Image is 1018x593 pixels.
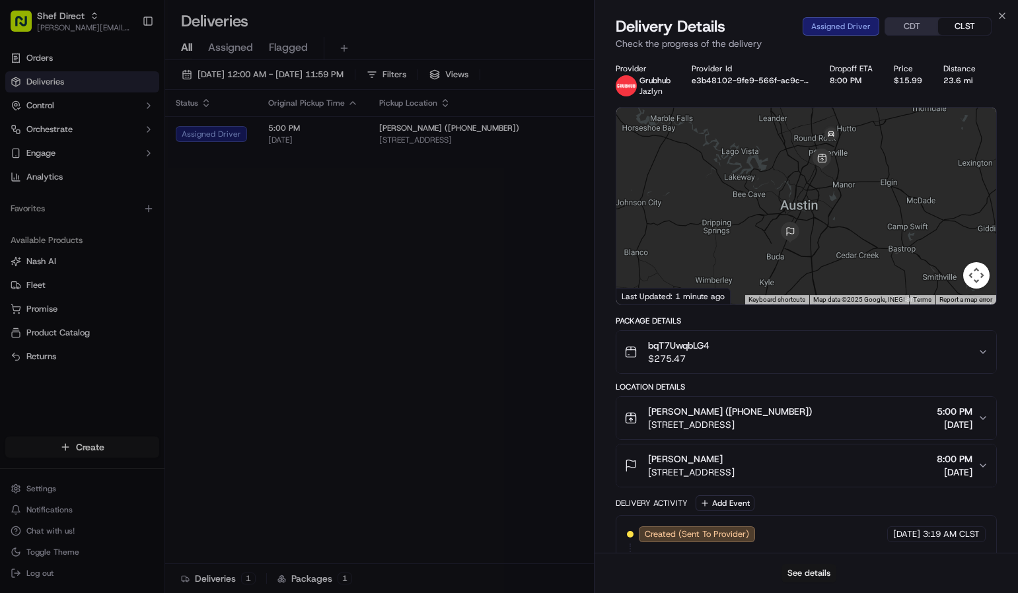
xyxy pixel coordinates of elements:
span: 8:00 PM [937,452,972,466]
a: Open this area in Google Maps (opens a new window) [620,287,663,304]
button: See all [205,188,240,204]
button: Map camera controls [963,262,990,289]
img: Vicente Ramirez [13,247,34,268]
span: [DATE] [893,528,920,540]
div: Dropoff ETA [830,63,873,74]
img: 9188753566659_6852d8bf1fb38e338040_72.png [28,145,52,169]
span: [PERSON_NAME] [41,260,107,270]
p: Check the progress of the delivery [616,37,997,50]
div: 8:00 PM [830,75,873,86]
span: [PERSON_NAME] [648,452,723,466]
img: Google [620,287,663,304]
button: Keyboard shortcuts [748,295,805,304]
a: Powered byPylon [93,346,160,357]
button: [PERSON_NAME] ([PHONE_NUMBER])[STREET_ADDRESS]5:00 PM[DATE] [616,397,996,439]
span: 5:00 PM [937,405,972,418]
div: Distance [943,63,976,74]
a: 📗Knowledge Base [8,309,106,333]
button: bqT7UwqbLG4$275.47 [616,331,996,373]
span: [DATE] [117,224,144,234]
span: [DATE] [937,466,972,479]
span: $275.47 [648,352,709,365]
span: [PERSON_NAME] ([PHONE_NUMBER]) [648,405,812,418]
button: e3b48102-9fe9-566f-ac9c-a82a683066b6 [692,75,809,86]
span: [DATE] [117,260,144,270]
span: [DATE] [937,418,972,431]
span: Map data ©2025 Google, INEGI [813,296,905,303]
div: Provider Id [692,63,809,74]
span: Knowledge Base [26,314,101,328]
div: Past conversations [13,191,89,201]
div: Price [894,63,922,74]
span: [STREET_ADDRESS] [648,418,812,431]
div: 📗 [13,316,24,326]
div: $15.99 [894,75,922,86]
img: Vicente Ramirez [13,211,34,232]
span: Created (Sent To Provider) [645,528,749,540]
p: Welcome 👋 [13,72,240,93]
button: [PERSON_NAME][STREET_ADDRESS]8:00 PM[DATE] [616,444,996,487]
span: [STREET_ADDRESS] [648,466,735,479]
button: Start new chat [225,149,240,165]
img: 1736555255976-a54dd68f-1ca7-489b-9aae-adbdc363a1c4 [13,145,37,169]
div: 23.6 mi [943,75,976,86]
span: 3:19 AM CLST [923,528,980,540]
p: Grubhub [639,75,671,86]
span: [PERSON_NAME] [41,224,107,234]
input: Got a question? Start typing here... [34,104,238,118]
span: bqT7UwqbLG4 [648,339,709,352]
span: • [110,260,114,270]
a: Terms (opens in new tab) [913,296,931,303]
div: We're available if you need us! [59,158,182,169]
button: CDT [885,18,938,35]
div: Last Updated: 1 minute ago [616,288,731,304]
span: • [110,224,114,234]
span: Jazlyn [639,86,663,96]
button: Add Event [696,495,754,511]
div: Start new chat [59,145,217,158]
button: CLST [938,18,991,35]
div: 💻 [112,316,122,326]
div: Delivery Activity [616,498,688,508]
button: See details [782,564,836,582]
div: Location Details [616,382,997,392]
div: Provider [616,63,671,74]
a: 💻API Documentation [106,309,217,333]
div: Package Details [616,316,997,326]
span: Pylon [131,347,160,357]
a: Report a map error [939,296,992,303]
span: Delivery Details [616,16,725,37]
img: Nash [13,32,40,59]
img: 5e692f75ce7d37001a5d71f1 [616,75,637,96]
span: API Documentation [125,314,212,328]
